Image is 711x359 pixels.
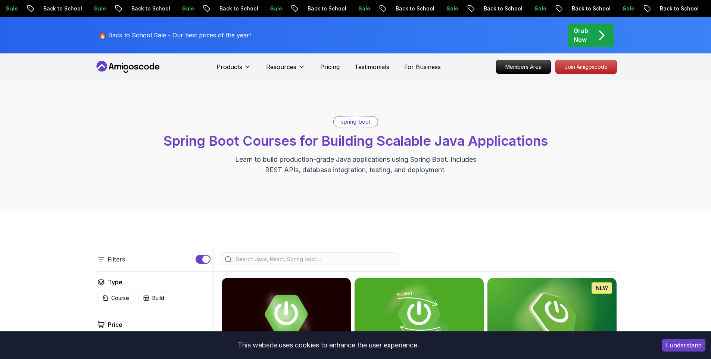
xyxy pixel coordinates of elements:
[654,5,705,12] p: Back to School
[355,62,389,71] a: Testimonials
[213,5,264,12] p: Back to School
[97,291,134,305] button: Course
[216,62,242,71] p: Products
[404,62,441,71] a: For Business
[528,5,552,12] p: Sale
[163,133,548,149] span: Spring Boot Courses for Building Scalable Java Applications
[355,278,484,350] img: Building APIs with Spring Boot card
[108,320,122,329] h2: Price
[176,5,200,12] p: Sale
[496,60,551,74] p: Members Area
[99,31,251,40] p: 🔥 Back to School Sale - Our best prices of the year!
[111,294,129,302] p: Course
[222,278,351,350] img: Advanced Spring Boot card
[234,256,394,263] input: Search Java, React, Spring boot ...
[264,5,288,12] p: Sale
[302,5,352,12] p: Back to School
[266,62,305,77] button: Resources
[566,5,617,12] p: Back to School
[108,255,125,264] p: Filters
[352,5,376,12] p: Sale
[125,5,176,12] p: Back to School
[574,26,588,44] p: Grab Now
[88,5,112,12] p: Sale
[555,60,617,74] a: Join Amigoscode
[496,60,551,74] a: Members Area
[596,284,608,292] p: NEW
[108,278,122,287] h2: Type
[662,339,705,352] button: Accept cookies
[390,5,440,12] p: Back to School
[37,5,88,12] p: Back to School
[138,291,169,305] button: Build
[216,62,251,77] button: Products
[341,118,370,126] p: spring-boot
[320,62,340,71] a: Pricing
[152,294,164,302] p: Build
[478,5,528,12] p: Back to School
[6,337,651,353] div: This website uses cookies to enhance the user experience.
[487,278,617,350] img: Spring Boot for Beginners card
[440,5,464,12] p: Sale
[266,62,296,71] p: Resources
[556,60,617,74] p: Join Amigoscode
[617,5,640,12] p: Sale
[230,154,481,175] p: Learn to build production-grade Java applications using Spring Boot. Includes REST APIs, database...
